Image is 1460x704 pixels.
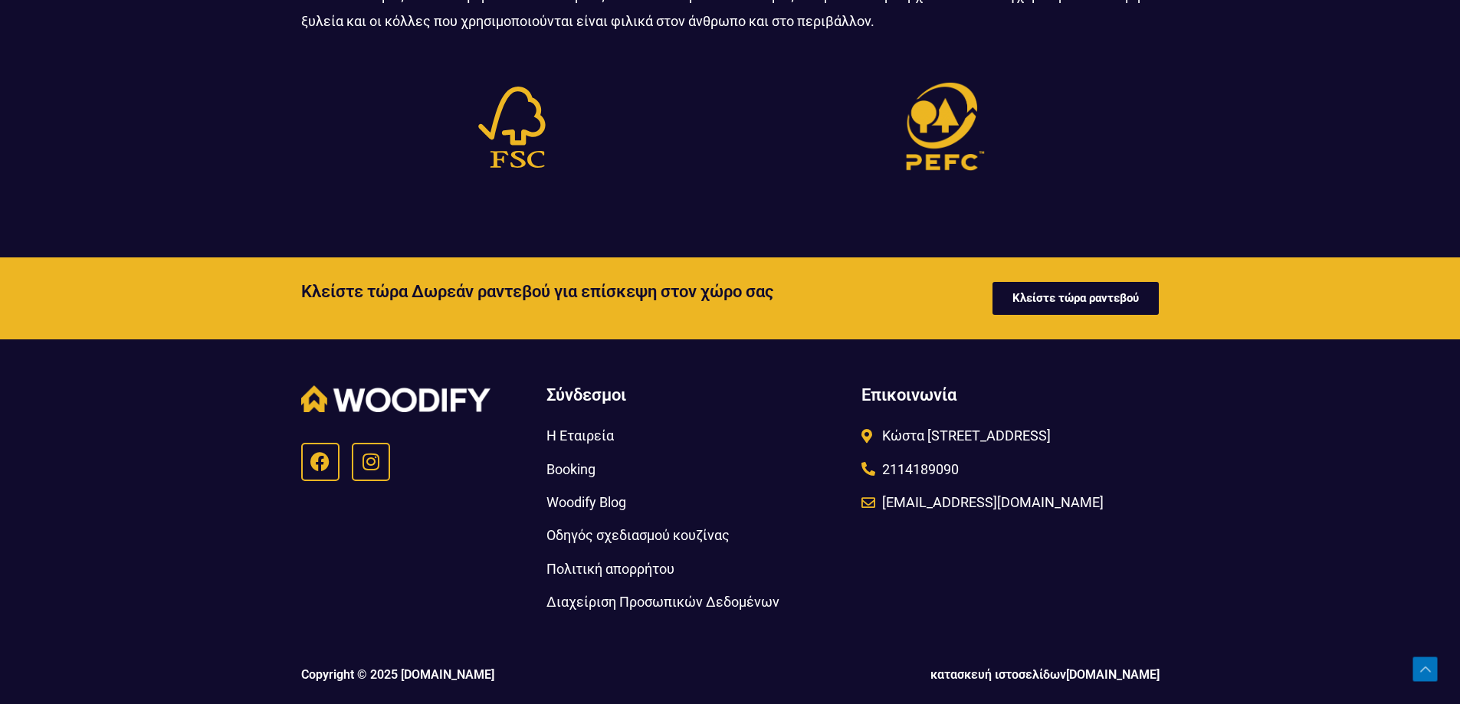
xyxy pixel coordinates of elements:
a: Κλείστε τώρα ραντεβού [992,282,1159,315]
span: Woodify Blog [546,490,626,515]
a: Woodify Blog [546,490,845,515]
p: κατασκευή ιστοσελίδων [738,669,1160,681]
span: Κώστα [STREET_ADDRESS] [878,423,1051,448]
span: 2114189090 [878,457,959,482]
h2: Κλείστε τώρα Δωρεάν ραντεβού για επίσκεψη στον χώρο σας [301,283,937,300]
span: Πολιτική απορρήτου [546,556,674,581]
span: [EMAIL_ADDRESS][DOMAIN_NAME] [878,490,1104,515]
span: Διαχείριση Προσωπικών Δεδομένων [546,589,779,614]
span: Κλείστε τώρα ραντεβού [1012,293,1139,304]
span: Η Εταιρεία [546,423,614,448]
p: Copyright © 2025 [DOMAIN_NAME] [301,669,723,681]
span: Οδηγός σχεδιασμού κουζίνας [546,522,730,548]
a: [EMAIL_ADDRESS][DOMAIN_NAME] [861,490,1157,515]
span: Booking [546,457,595,482]
a: Η Εταιρεία [546,423,845,448]
img: Woodify [301,385,490,412]
a: 2114189090 [861,457,1157,482]
a: Booking [546,457,845,482]
span: Επικοινωνία [861,385,956,404]
a: Κώστα [STREET_ADDRESS] [861,423,1157,448]
a: [DOMAIN_NAME] [1066,667,1160,682]
span: Σύνδεσμοι [546,385,626,404]
a: Οδηγός σχεδιασμού κουζίνας [546,522,845,548]
a: Πολιτική απορρήτου [546,556,845,581]
a: Διαχείριση Προσωπικών Δεδομένων [546,589,845,614]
